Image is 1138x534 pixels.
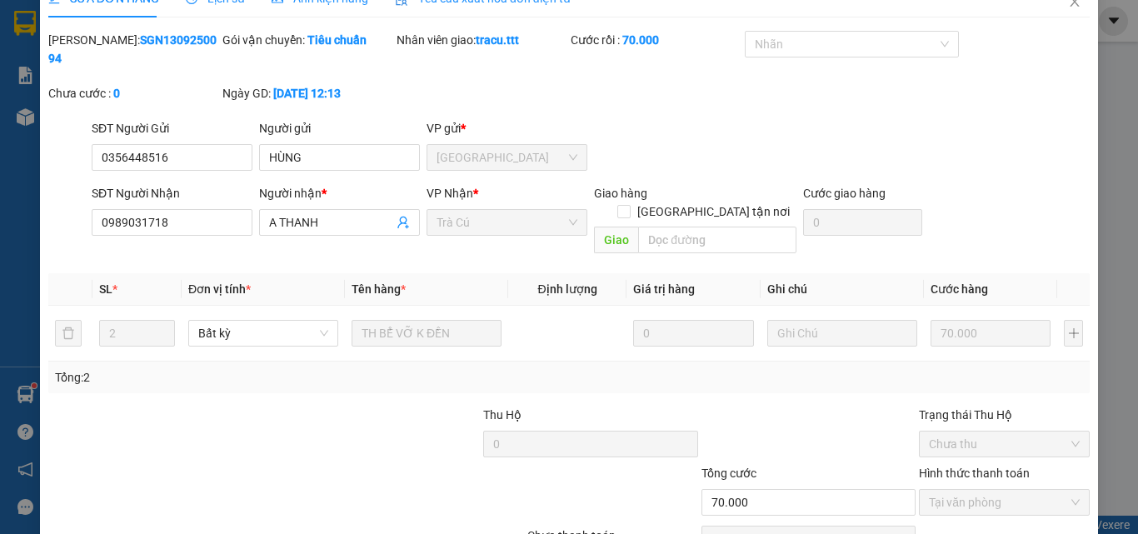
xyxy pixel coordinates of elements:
b: 0 [113,87,120,100]
div: Cước rồi : [571,31,741,49]
span: Tên hàng [352,282,406,296]
button: plus [1064,320,1083,347]
span: user-add [397,216,410,229]
div: SĐT Người Nhận [92,184,252,202]
span: Tổng cước [701,467,756,480]
button: delete [55,320,82,347]
span: [GEOGRAPHIC_DATA] tận nơi [631,202,796,221]
label: Hình thức thanh toán [919,467,1030,480]
div: 0394326577 [159,54,293,77]
th: Ghi chú [761,273,924,306]
span: Định lượng [537,282,596,296]
div: Tổng: 2 [55,368,441,387]
input: Ghi Chú [767,320,917,347]
span: SL [176,116,198,139]
span: Giao [594,227,638,253]
div: Nhân viên giao: [397,31,567,49]
div: KHÔNG TÊN [159,34,293,54]
span: Tại văn phòng [929,490,1080,515]
span: CR : [12,89,38,107]
input: VD: Bàn, Ghế [352,320,502,347]
span: Sài Gòn [437,145,577,170]
div: [PERSON_NAME] [14,34,147,54]
div: Trà Cú [14,14,147,34]
span: Trà Cú [437,210,577,235]
span: SL [99,282,112,296]
div: VP gửi [427,119,587,137]
span: Cước hàng [931,282,988,296]
label: Cước giao hàng [803,187,886,200]
div: Người gửi [259,119,420,137]
span: VP Nhận [427,187,473,200]
input: Dọc đường [638,227,796,253]
div: SĐT Người Gửi [92,119,252,137]
b: [DATE] 12:13 [273,87,341,100]
span: Bất kỳ [198,321,328,346]
div: Chưa cước : [48,84,219,102]
b: Tiêu chuẩn [307,33,367,47]
span: Gửi: [14,16,40,33]
div: [PERSON_NAME]: [48,31,219,67]
b: 70.000 [622,33,659,47]
div: Ngày GD: [222,84,393,102]
span: Thu Hộ [483,408,522,422]
span: Giao hàng [594,187,647,200]
div: Trà Cú [159,14,293,34]
div: 30.000 [12,87,150,107]
b: tracu.ttt [476,33,519,47]
span: Nhận: [159,16,199,33]
input: 0 [633,320,753,347]
div: Tên hàng: THÙNG ( : 1 ) [14,117,293,138]
input: 0 [931,320,1051,347]
input: Cước giao hàng [803,209,922,236]
span: Giá trị hàng [633,282,695,296]
div: Gói vận chuyển: [222,31,393,49]
span: Chưa thu [929,432,1080,457]
span: Đơn vị tính [188,282,251,296]
div: Người nhận [259,184,420,202]
div: Trạng thái Thu Hộ [919,406,1090,424]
